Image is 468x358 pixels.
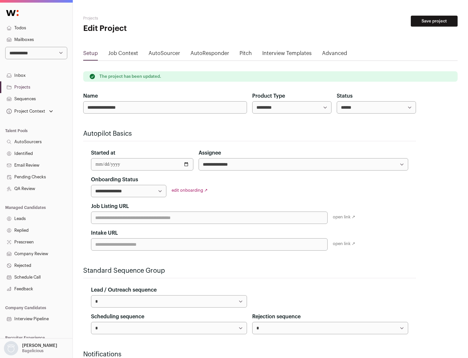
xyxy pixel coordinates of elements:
p: Bagelicious [22,348,44,353]
a: edit onboarding ↗ [172,188,208,192]
h2: Projects [83,16,208,21]
a: AutoResponder [190,49,229,60]
a: Job Context [108,49,138,60]
label: Product Type [252,92,285,100]
label: Name [83,92,98,100]
label: Rejection sequence [252,313,301,321]
label: Scheduling sequence [91,313,144,321]
label: Started at [91,149,115,157]
label: Intake URL [91,229,118,237]
img: Wellfound [3,7,22,20]
a: Interview Templates [262,49,312,60]
a: Pitch [240,49,252,60]
label: Job Listing URL [91,202,129,210]
button: Open dropdown [3,341,58,355]
p: The project has been updated. [99,74,161,79]
p: [PERSON_NAME] [22,343,57,348]
h2: Standard Sequence Group [83,266,416,275]
label: Lead / Outreach sequence [91,286,157,294]
a: Advanced [322,49,347,60]
div: Project Context [5,109,45,114]
h1: Edit Project [83,23,208,34]
label: Onboarding Status [91,176,138,184]
label: Status [337,92,353,100]
a: AutoSourcer [149,49,180,60]
h2: Autopilot Basics [83,129,416,138]
img: nopic.png [4,341,18,355]
button: Save project [411,16,458,27]
button: Open dropdown [5,107,54,116]
label: Assignee [199,149,221,157]
a: Setup [83,49,98,60]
